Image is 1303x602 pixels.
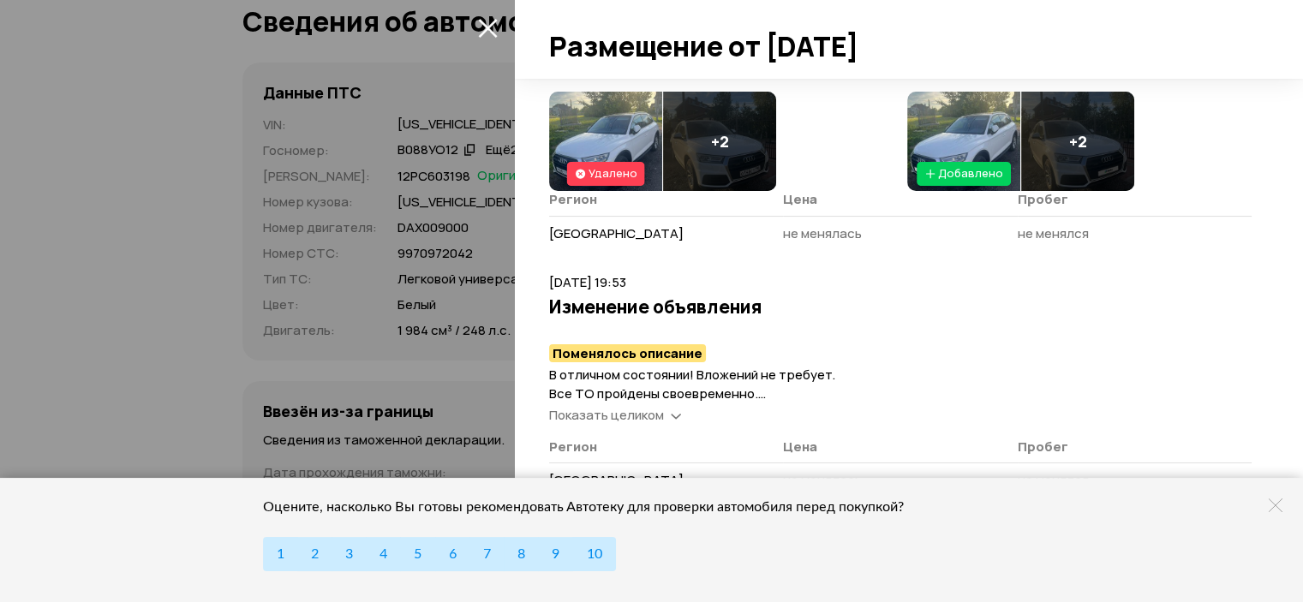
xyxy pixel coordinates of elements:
[549,190,597,208] span: Регион
[345,547,353,561] span: 3
[469,537,505,571] button: 7
[907,92,1020,191] img: 1.xOgJOLaMni29G2DDuCmizRw7a0PcrQk3h6MOMNujXzqL-FIw3f9SNduuWGaIolllhqIJYr8.tD3kRWT9HfCS7Y5k89pGif7...
[538,537,573,571] button: 9
[263,498,927,516] div: Оцените, насколько Вы готовы рекомендовать Автотеку для проверки автомобиля перед покупкой?
[517,547,525,561] span: 8
[483,547,491,561] span: 7
[380,547,387,561] span: 4
[400,537,435,571] button: 5
[332,537,367,571] button: 3
[474,14,501,41] button: закрыть
[449,547,457,561] span: 6
[783,224,862,242] span: не менялась
[589,165,637,181] span: Удалено
[263,537,298,571] button: 1
[1018,224,1089,242] span: не менялся
[783,438,817,456] span: Цена
[549,366,835,421] span: В отличном состоянии! Вложений не требует. Все ТО пройдены своевременно. [PERSON_NAME] эксплуатация.
[549,438,597,456] span: Регион
[297,537,332,571] button: 2
[572,537,615,571] button: 10
[311,547,319,561] span: 2
[549,92,662,191] img: 1.-uV4z7aMoCDM7F7OyaKQwG3MVU72VTc-_FVlN_0JNzv6XWM69l9sba8JN2v8WGFv-lRnP84.JA4uze_DfI1f2pMPy30Yaup...
[435,537,470,571] button: 6
[504,537,539,571] button: 8
[549,273,1252,292] p: [DATE] 19:53
[552,547,559,561] span: 9
[549,295,1252,318] h3: Изменение объявления
[711,132,729,151] h4: + 2
[549,471,684,489] span: [GEOGRAPHIC_DATA]
[414,547,421,561] span: 5
[549,224,684,242] span: [GEOGRAPHIC_DATA]
[366,537,401,571] button: 4
[549,406,681,424] a: Показать целиком
[277,547,284,561] span: 1
[1018,438,1068,456] span: Пробег
[1018,190,1068,208] span: Пробег
[1018,471,1089,489] span: не менялся
[549,344,706,362] mark: Поменялось описание
[549,406,664,424] span: Показать целиком
[938,165,1003,181] span: Добавлено
[1069,132,1087,151] h4: + 2
[783,471,862,489] span: не менялась
[783,190,817,208] span: Цена
[586,547,601,561] span: 10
